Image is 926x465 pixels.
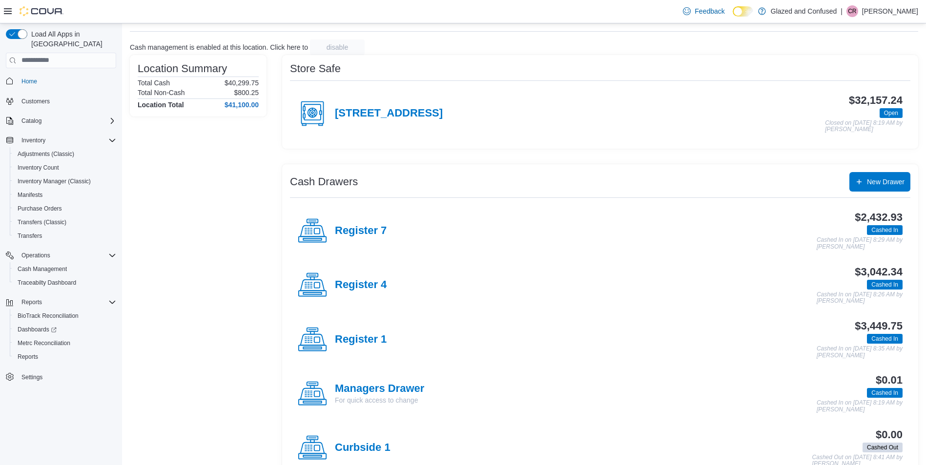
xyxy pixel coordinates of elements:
p: $40,299.75 [225,79,259,87]
h3: Location Summary [138,63,227,75]
h3: $2,432.93 [855,212,903,223]
button: Transfers [10,229,120,243]
span: Inventory Manager (Classic) [14,175,116,187]
a: Inventory Count [14,162,63,174]
button: Reports [2,295,120,309]
h3: $0.01 [876,374,903,386]
span: Adjustments (Classic) [18,150,74,158]
span: Dashboards [14,324,116,335]
span: Inventory [21,136,45,144]
button: Inventory [18,135,49,146]
button: Adjustments (Classic) [10,147,120,161]
span: Reports [14,351,116,363]
nav: Complex example [6,70,116,409]
a: Transfers [14,230,46,242]
span: Inventory Count [18,164,59,172]
span: Traceabilty Dashboard [14,277,116,289]
span: Cashed In [867,388,903,398]
h6: Total Cash [138,79,170,87]
span: Inventory [18,135,116,146]
button: Settings [2,369,120,384]
h6: Total Non-Cash [138,89,185,97]
div: Cody Rosenthal [846,5,858,17]
span: Purchase Orders [14,203,116,214]
a: BioTrack Reconciliation [14,310,82,322]
span: Traceabilty Dashboard [18,279,76,287]
span: Cashed In [867,280,903,290]
a: Transfers (Classic) [14,216,70,228]
span: Cashed In [871,334,898,343]
h4: Register 4 [335,279,387,291]
a: Dashboards [14,324,61,335]
span: Transfers (Classic) [14,216,116,228]
button: BioTrack Reconciliation [10,309,120,323]
h4: Managers Drawer [335,383,424,395]
button: Reports [10,350,120,364]
h3: $0.00 [876,429,903,441]
img: Cova [20,6,63,16]
a: Metrc Reconciliation [14,337,74,349]
span: Manifests [14,189,116,201]
button: Purchase Orders [10,202,120,215]
a: Adjustments (Classic) [14,148,78,160]
span: Metrc Reconciliation [18,339,70,347]
a: Feedback [679,1,728,21]
span: Operations [21,252,50,259]
button: Customers [2,94,120,108]
h3: $32,157.24 [849,95,903,106]
a: Home [18,76,41,87]
span: Cashed In [867,225,903,235]
span: Reports [18,296,116,308]
span: Reports [18,353,38,361]
span: Reports [21,298,42,306]
a: Traceabilty Dashboard [14,277,80,289]
button: Traceabilty Dashboard [10,276,120,290]
h4: Register 1 [335,333,387,346]
p: $800.25 [234,89,259,97]
p: Glazed and Confused [771,5,837,17]
p: Cashed In on [DATE] 8:29 AM by [PERSON_NAME] [817,237,903,250]
span: CR [848,5,856,17]
span: Home [18,75,116,87]
p: | [841,5,843,17]
a: Dashboards [10,323,120,336]
span: New Drawer [867,177,905,187]
button: Cash Management [10,262,120,276]
span: Transfers (Classic) [18,218,66,226]
h4: Register 7 [335,225,387,237]
span: Dashboards [18,326,57,333]
span: Manifests [18,191,42,199]
span: Cashed Out [863,443,903,452]
button: New Drawer [849,172,910,192]
span: Open [880,108,903,118]
a: Manifests [14,189,46,201]
a: Settings [18,371,46,383]
span: Customers [18,95,116,107]
button: Inventory Manager (Classic) [10,174,120,188]
span: BioTrack Reconciliation [18,312,79,320]
h3: $3,042.34 [855,266,903,278]
h4: Location Total [138,101,184,109]
p: Closed on [DATE] 8:19 AM by [PERSON_NAME] [825,120,903,133]
button: Catalog [2,114,120,128]
a: Inventory Manager (Classic) [14,175,95,187]
span: Open [884,109,898,117]
span: Inventory Count [14,162,116,174]
button: Home [2,74,120,88]
a: Cash Management [14,263,71,275]
a: Purchase Orders [14,203,66,214]
a: Customers [18,96,54,107]
h4: Curbside 1 [335,442,391,454]
span: Cashed In [871,226,898,234]
h3: Store Safe [290,63,341,75]
button: Inventory [2,134,120,147]
h4: [STREET_ADDRESS] [335,107,443,120]
span: Feedback [695,6,724,16]
span: Cash Management [14,263,116,275]
span: Settings [18,370,116,383]
h3: $3,449.75 [855,320,903,332]
span: Transfers [18,232,42,240]
span: Customers [21,97,50,105]
span: disable [327,42,348,52]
